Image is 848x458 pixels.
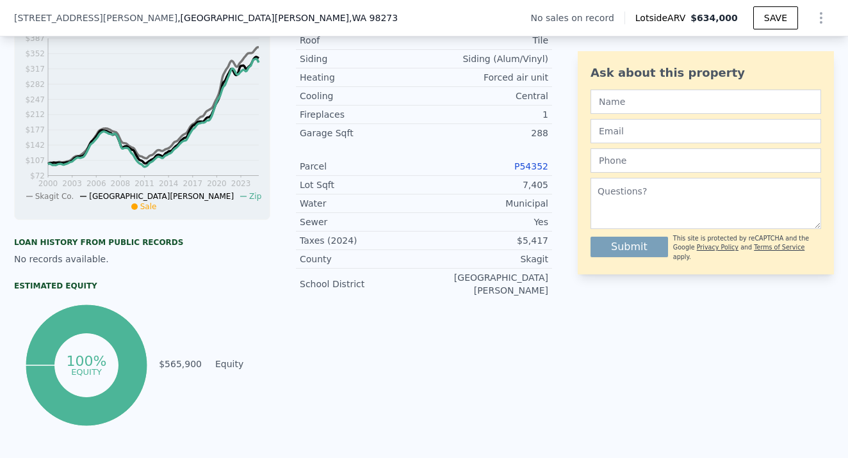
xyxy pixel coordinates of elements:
[183,179,203,188] tspan: 2017
[300,52,424,65] div: Siding
[591,237,668,257] button: Submit
[25,65,45,74] tspan: $317
[140,202,157,211] span: Sale
[86,179,106,188] tspan: 2006
[213,357,270,371] td: Equity
[591,148,821,173] input: Phone
[514,161,548,171] a: P54352
[14,12,177,24] span: [STREET_ADDRESS][PERSON_NAME]
[231,179,251,188] tspan: 2023
[300,216,424,228] div: Sewer
[300,90,424,102] div: Cooling
[25,95,45,104] tspan: $247
[808,5,834,31] button: Show Options
[35,192,74,201] span: Skagit Co.
[300,234,424,247] div: Taxes (2024)
[135,179,154,188] tspan: 2011
[300,108,424,121] div: Fireplaces
[753,6,798,29] button: SAVE
[673,234,821,262] div: This site is protected by reCAPTCHA and the Google and apply.
[300,197,424,210] div: Water
[424,234,548,247] div: $5,417
[62,179,82,188] tspan: 2003
[25,110,45,119] tspan: $212
[25,125,45,134] tspan: $177
[424,271,548,297] div: [GEOGRAPHIC_DATA][PERSON_NAME]
[25,80,45,89] tspan: $282
[697,244,738,251] a: Privacy Policy
[89,192,234,201] span: [GEOGRAPHIC_DATA][PERSON_NAME]
[25,156,45,165] tspan: $107
[14,281,270,291] div: Estimated Equity
[591,119,821,143] input: Email
[531,12,624,24] div: No sales on record
[300,253,424,265] div: County
[14,253,270,265] div: No records available.
[111,179,131,188] tspan: 2008
[66,353,106,369] tspan: 100%
[424,253,548,265] div: Skagit
[424,52,548,65] div: Siding (Alum/Vinyl)
[159,179,179,188] tspan: 2014
[424,178,548,191] div: 7,405
[300,178,424,191] div: Lot Sqft
[300,278,424,290] div: School District
[300,34,424,47] div: Roof
[424,90,548,102] div: Central
[591,64,821,82] div: Ask about this property
[424,34,548,47] div: Tile
[349,13,398,23] span: , WA 98273
[207,179,227,188] tspan: 2020
[71,367,102,376] tspan: equity
[635,12,690,24] span: Lotside ARV
[300,160,424,173] div: Parcel
[25,49,45,58] tspan: $352
[424,216,548,228] div: Yes
[158,357,202,371] td: $565,900
[38,179,58,188] tspan: 2000
[690,13,738,23] span: $634,000
[25,34,45,43] tspan: $387
[424,108,548,121] div: 1
[591,90,821,114] input: Name
[300,127,424,139] div: Garage Sqft
[177,12,398,24] span: , [GEOGRAPHIC_DATA][PERSON_NAME]
[14,237,270,248] div: Loan history from public records
[424,71,548,84] div: Forced air unit
[30,171,45,180] tspan: $72
[424,127,548,139] div: 288
[424,197,548,210] div: Municipal
[249,192,261,201] span: Zip
[754,244,804,251] a: Terms of Service
[25,141,45,150] tspan: $142
[300,71,424,84] div: Heating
